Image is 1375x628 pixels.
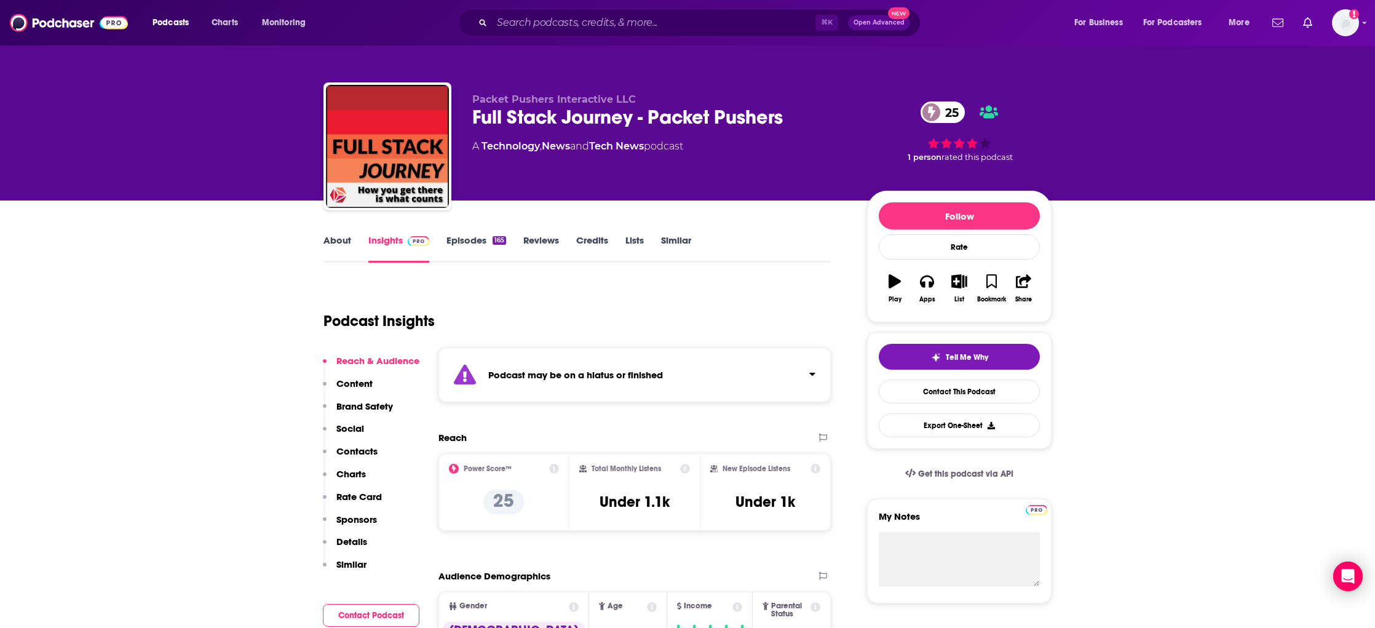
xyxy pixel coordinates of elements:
button: List [943,266,975,311]
h1: Podcast Insights [323,312,435,330]
h3: Under 1.1k [600,493,670,511]
p: Details [336,536,367,547]
button: Apps [911,266,943,311]
section: Click to expand status details [438,348,831,402]
button: Export One-Sheet [879,413,1040,437]
span: and [570,140,589,152]
div: A podcast [472,139,683,154]
span: Age [608,602,623,610]
div: Bookmark [977,296,1006,303]
p: Content [336,378,373,389]
span: Charts [212,14,238,31]
a: Contact This Podcast [879,380,1040,403]
button: Contact Podcast [323,604,419,627]
a: Full Stack Journey - Packet Pushers [326,85,449,208]
button: open menu [1066,13,1138,33]
input: Search podcasts, credits, & more... [492,13,815,33]
button: Charts [323,468,366,491]
span: ⌘ K [815,15,838,31]
img: User Profile [1332,9,1359,36]
span: Packet Pushers Interactive LLC [472,93,636,105]
div: Rate [879,234,1040,260]
div: Share [1015,296,1032,303]
a: Pro website [1026,503,1047,515]
img: tell me why sparkle [931,352,941,362]
span: More [1229,14,1250,31]
h2: New Episode Listens [723,464,790,473]
a: InsightsPodchaser Pro [368,234,429,263]
button: Contacts [323,445,378,468]
div: 25 1 personrated this podcast [867,93,1052,170]
span: Logged in as sashagoldin [1332,9,1359,36]
p: Similar [336,558,367,570]
p: Rate Card [336,491,382,503]
button: open menu [144,13,205,33]
span: For Business [1074,14,1123,31]
div: Search podcasts, credits, & more... [470,9,932,37]
a: Tech News [589,140,644,152]
span: 25 [933,101,965,123]
span: rated this podcast [941,153,1013,162]
p: Sponsors [336,514,377,525]
p: 25 [483,490,524,514]
button: Content [323,378,373,400]
p: Social [336,423,364,434]
span: New [888,7,910,19]
a: Show notifications dropdown [1267,12,1288,33]
span: Open Advanced [854,20,905,26]
strong: Podcast may be on a hiatus or finished [488,369,663,381]
button: Reach & Audience [323,355,419,378]
a: 25 [921,101,965,123]
span: Podcasts [153,14,189,31]
a: Similar [661,234,691,263]
span: Tell Me Why [946,352,988,362]
p: Brand Safety [336,400,393,412]
a: Reviews [523,234,559,263]
div: Play [889,296,901,303]
div: List [954,296,964,303]
button: Follow [879,202,1040,229]
svg: Add a profile image [1349,9,1359,19]
button: Similar [323,558,367,581]
button: open menu [1220,13,1265,33]
button: Details [323,536,367,558]
span: 1 person [908,153,941,162]
button: Play [879,266,911,311]
span: Parental Status [771,602,809,618]
button: Rate Card [323,491,382,514]
div: 165 [493,236,506,245]
a: Charts [204,13,245,33]
div: Open Intercom Messenger [1333,562,1363,591]
button: open menu [1135,13,1220,33]
button: Brand Safety [323,400,393,423]
span: For Podcasters [1143,14,1202,31]
span: Gender [459,602,487,610]
a: Get this podcast via API [895,459,1023,489]
h2: Audience Demographics [438,570,550,582]
label: My Notes [879,511,1040,532]
h3: Under 1k [735,493,795,511]
a: Episodes165 [446,234,506,263]
p: Reach & Audience [336,355,419,367]
h2: Power Score™ [464,464,512,473]
button: tell me why sparkleTell Me Why [879,344,1040,370]
h2: Reach [438,432,467,443]
p: Charts [336,468,366,480]
button: Social [323,423,364,445]
span: , [540,140,542,152]
button: Sponsors [323,514,377,536]
span: Income [684,602,712,610]
a: Credits [576,234,608,263]
span: Monitoring [262,14,306,31]
a: About [323,234,351,263]
button: Share [1008,266,1040,311]
button: Open AdvancedNew [848,15,910,30]
span: Get this podcast via API [918,469,1013,479]
h2: Total Monthly Listens [592,464,661,473]
img: Podchaser Pro [408,236,429,246]
a: Technology [481,140,540,152]
button: Bookmark [975,266,1007,311]
div: Apps [919,296,935,303]
img: Podchaser - Follow, Share and Rate Podcasts [10,11,128,34]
